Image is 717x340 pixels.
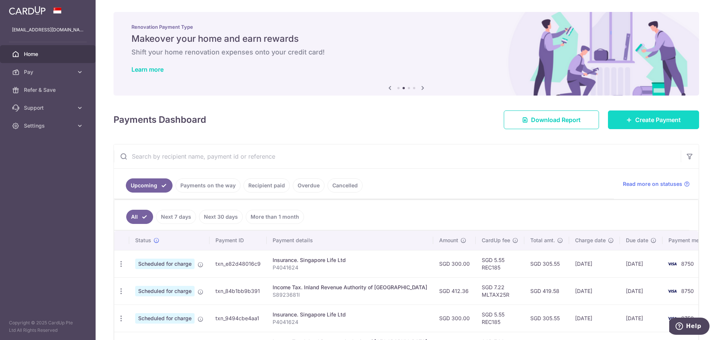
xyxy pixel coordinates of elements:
[524,305,569,332] td: SGD 305.55
[681,288,694,294] span: 8750
[273,284,427,291] div: Income Tax. Inland Revenue Authority of [GEOGRAPHIC_DATA]
[114,144,681,168] input: Search by recipient name, payment id or reference
[24,104,73,112] span: Support
[530,237,555,244] span: Total amt.
[131,48,681,57] h6: Shift your home renovation expenses onto your credit card!
[273,256,427,264] div: Insurance. Singapore Life Ltd
[273,318,427,326] p: P4041624
[246,210,304,224] a: More than 1 month
[665,314,680,323] img: Bank Card
[176,178,240,193] a: Payments on the way
[620,305,662,332] td: [DATE]
[482,237,510,244] span: CardUp fee
[439,237,458,244] span: Amount
[569,277,620,305] td: [DATE]
[476,277,524,305] td: SGD 7.22 MLTAX25R
[328,178,363,193] a: Cancelled
[135,286,195,296] span: Scheduled for charge
[267,231,433,250] th: Payment details
[569,250,620,277] td: [DATE]
[114,12,699,96] img: Renovation banner
[243,178,290,193] a: Recipient paid
[620,277,662,305] td: [DATE]
[433,305,476,332] td: SGD 300.00
[135,237,151,244] span: Status
[135,259,195,269] span: Scheduled for charge
[24,122,73,130] span: Settings
[273,291,427,299] p: S8923681I
[623,180,682,188] span: Read more on statuses
[635,115,681,124] span: Create Payment
[524,277,569,305] td: SGD 419.58
[24,68,73,76] span: Pay
[665,259,680,268] img: Bank Card
[433,277,476,305] td: SGD 412.36
[531,115,581,124] span: Download Report
[273,264,427,271] p: P4041624
[623,180,690,188] a: Read more on statuses
[126,210,153,224] a: All
[209,250,267,277] td: txn_e82d48016c9
[131,66,164,73] a: Learn more
[199,210,243,224] a: Next 30 days
[131,24,681,30] p: Renovation Payment Type
[209,231,267,250] th: Payment ID
[156,210,196,224] a: Next 7 days
[626,237,648,244] span: Due date
[209,305,267,332] td: txn_9494cbe4aa1
[504,110,599,129] a: Download Report
[681,315,694,321] span: 8750
[608,110,699,129] a: Create Payment
[681,261,694,267] span: 8750
[9,6,46,15] img: CardUp
[209,277,267,305] td: txn_84b1bb9b391
[620,250,662,277] td: [DATE]
[131,33,681,45] h5: Makeover your home and earn rewards
[669,318,710,336] iframe: Opens a widget where you can find more information
[135,313,195,324] span: Scheduled for charge
[293,178,325,193] a: Overdue
[12,26,84,34] p: [EMAIL_ADDRESS][DOMAIN_NAME]
[126,178,173,193] a: Upcoming
[273,311,427,318] div: Insurance. Singapore Life Ltd
[114,113,206,127] h4: Payments Dashboard
[24,50,73,58] span: Home
[433,250,476,277] td: SGD 300.00
[476,305,524,332] td: SGD 5.55 REC185
[575,237,606,244] span: Charge date
[24,86,73,94] span: Refer & Save
[569,305,620,332] td: [DATE]
[524,250,569,277] td: SGD 305.55
[665,287,680,296] img: Bank Card
[476,250,524,277] td: SGD 5.55 REC185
